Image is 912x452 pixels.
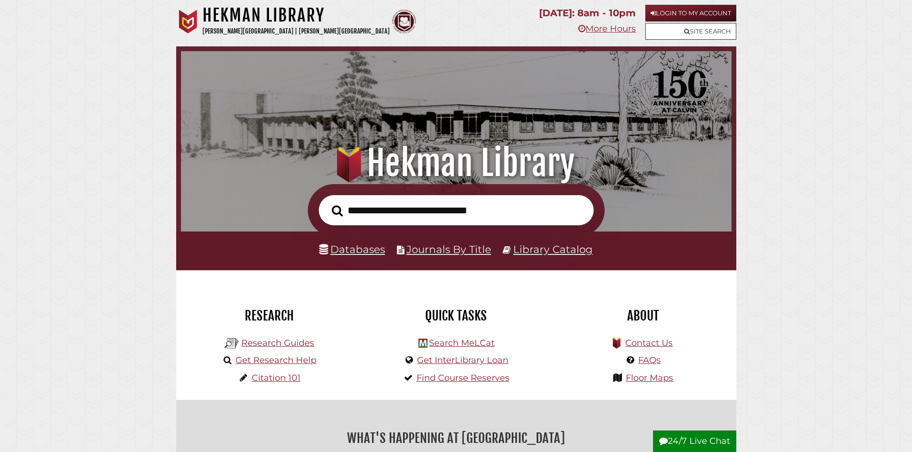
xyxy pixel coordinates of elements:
h1: Hekman Library [203,5,390,26]
i: Search [332,205,343,217]
p: [DATE]: 8am - 10pm [539,5,636,22]
a: FAQs [638,355,661,365]
h2: Quick Tasks [370,308,542,324]
p: [PERSON_NAME][GEOGRAPHIC_DATA] | [PERSON_NAME][GEOGRAPHIC_DATA] [203,26,390,37]
a: Site Search [645,23,736,40]
a: Contact Us [625,338,673,348]
a: Journals By Title [406,243,491,255]
a: Get InterLibrary Loan [417,355,508,365]
a: Floor Maps [626,373,673,383]
a: Library Catalog [513,243,593,255]
a: Databases [319,243,385,255]
a: Research Guides [241,338,314,348]
h1: Hekman Library [194,142,718,184]
a: Find Course Reserves [417,373,509,383]
h2: About [557,308,729,324]
a: Get Research Help [236,355,316,365]
a: Citation 101 [252,373,301,383]
h2: What's Happening at [GEOGRAPHIC_DATA] [183,427,729,449]
a: Login to My Account [645,5,736,22]
a: More Hours [578,23,636,34]
h2: Research [183,308,356,324]
img: Hekman Library Logo [225,336,239,351]
img: Hekman Library Logo [418,339,428,348]
a: Search MeLCat [429,338,495,348]
img: Calvin Theological Seminary [392,10,416,33]
img: Calvin University [176,10,200,33]
button: Search [327,202,348,220]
